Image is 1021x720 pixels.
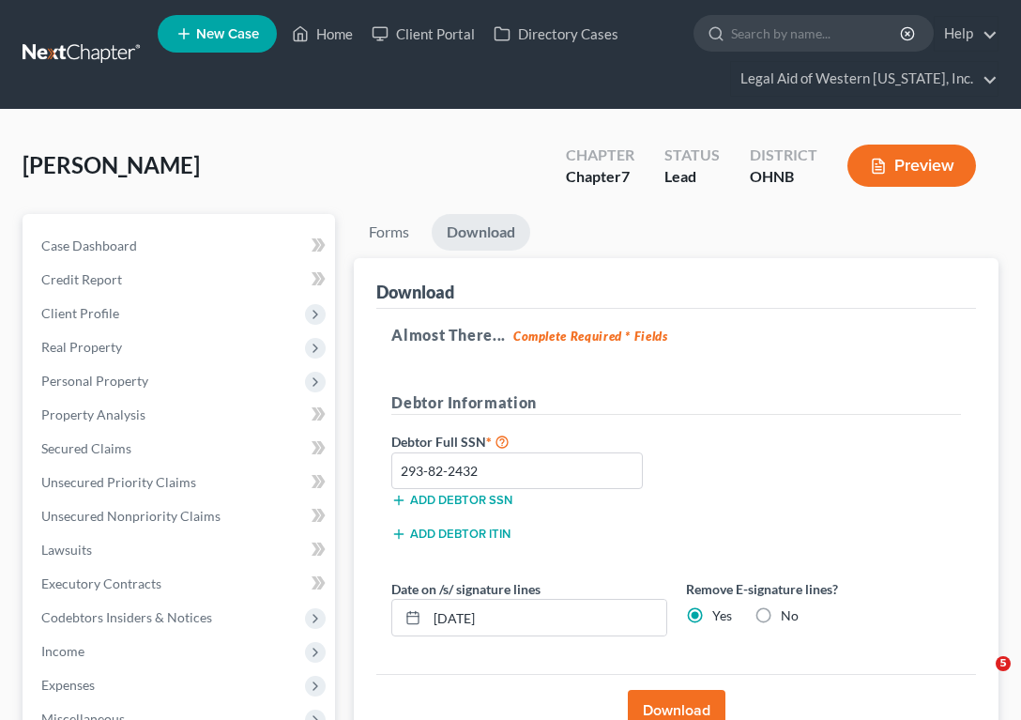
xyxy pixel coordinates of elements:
span: Property Analysis [41,406,145,422]
div: Download [376,281,454,303]
span: 7 [621,167,630,185]
a: Legal Aid of Western [US_STATE], Inc. [731,62,998,96]
label: Debtor Full SSN [382,430,676,452]
span: Secured Claims [41,440,131,456]
span: Unsecured Nonpriority Claims [41,508,221,524]
a: Client Portal [362,17,484,51]
div: District [750,145,817,166]
iframe: Intercom live chat [957,656,1002,701]
a: Lawsuits [26,533,335,567]
span: [PERSON_NAME] [23,151,200,178]
span: Real Property [41,339,122,355]
h5: Debtor Information [391,391,961,415]
span: Personal Property [41,373,148,389]
div: Lead [664,166,720,188]
span: Expenses [41,677,95,693]
a: Forms [354,214,424,251]
span: Executory Contracts [41,575,161,591]
span: New Case [196,27,259,41]
span: Income [41,643,84,659]
button: Preview [847,145,976,187]
h5: Almost There... [391,324,961,346]
span: Codebtors Insiders & Notices [41,609,212,625]
label: Remove E-signature lines? [686,579,961,599]
a: Help [935,17,998,51]
button: Add debtor ITIN [391,527,510,542]
span: Case Dashboard [41,237,137,253]
a: Directory Cases [484,17,628,51]
a: Unsecured Nonpriority Claims [26,499,335,533]
label: No [781,606,799,625]
label: Date on /s/ signature lines [391,579,541,599]
div: OHNB [750,166,817,188]
a: Unsecured Priority Claims [26,466,335,499]
span: Lawsuits [41,542,92,558]
strong: Complete Required * Fields [513,329,668,344]
a: Download [432,214,530,251]
div: Chapter [566,166,634,188]
a: Secured Claims [26,432,335,466]
a: Credit Report [26,263,335,297]
span: Unsecured Priority Claims [41,474,196,490]
div: Status [664,145,720,166]
div: Chapter [566,145,634,166]
button: Add debtor SSN [391,493,512,508]
span: Client Profile [41,305,119,321]
input: MM/DD/YYYY [427,600,665,636]
a: Executory Contracts [26,567,335,601]
a: Case Dashboard [26,229,335,263]
label: Yes [712,606,732,625]
span: Credit Report [41,271,122,287]
input: Search by name... [731,16,903,51]
input: XXX-XX-XXXX [391,452,642,490]
a: Property Analysis [26,398,335,432]
span: 5 [996,656,1011,671]
a: Home [282,17,362,51]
